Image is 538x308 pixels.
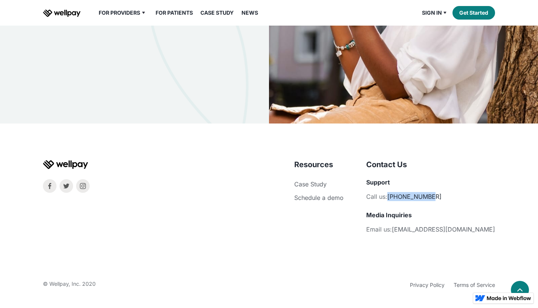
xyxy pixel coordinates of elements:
a: Schedule a demo [294,194,344,201]
a: [PHONE_NUMBER] [387,193,442,200]
h4: Resources [294,160,344,169]
a: Terms of Service [454,282,495,288]
div: © Wellpay, Inc. 2020 [43,280,96,290]
a: For Patients [151,8,197,17]
h5: Media Inquiries [366,211,495,219]
a: Privacy Policy [410,282,445,288]
div: For Providers [99,8,140,17]
img: Made in Webflow [487,296,531,300]
a: Get Started [452,6,495,20]
li: Call us: [366,191,495,202]
a: [EMAIL_ADDRESS][DOMAIN_NAME] [392,226,495,233]
div: Sign in [422,8,442,17]
div: Sign in [417,8,453,17]
a: home [43,8,81,17]
a: Case Study [294,180,327,188]
h4: Contact Us [366,160,495,169]
a: News [237,8,263,17]
h5: Support [366,178,495,186]
a: Case Study [196,8,238,17]
div: For Providers [94,8,151,17]
li: Email us: [366,224,495,235]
